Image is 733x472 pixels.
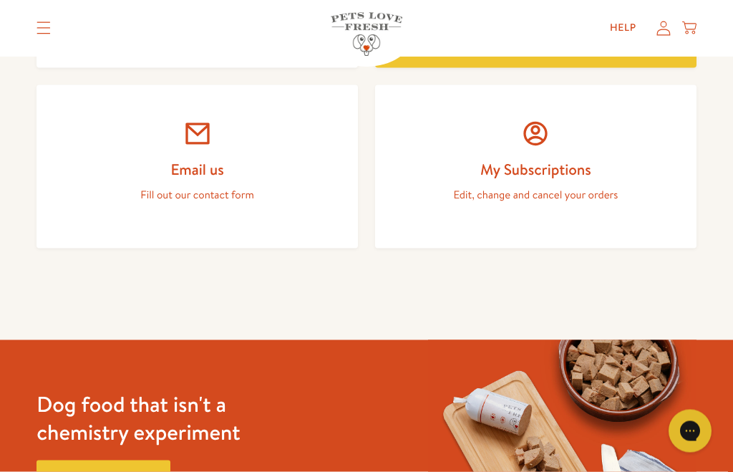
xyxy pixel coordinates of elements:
a: Email us Fill out our contact form [37,85,358,249]
img: Pets Love Fresh [331,13,402,57]
h2: Email us [71,160,324,179]
h3: Dog food that isn't a chemistry experiment [37,390,305,446]
h2: My Subscriptions [409,160,662,179]
p: Fill out our contact form [71,186,324,204]
a: Help [598,14,648,43]
iframe: Gorgias live chat messenger [661,405,719,458]
summary: Translation missing: en.sections.header.menu [25,11,62,47]
p: Edit, change and cancel your orders [409,186,662,204]
a: My Subscriptions Edit, change and cancel your orders [375,85,696,249]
